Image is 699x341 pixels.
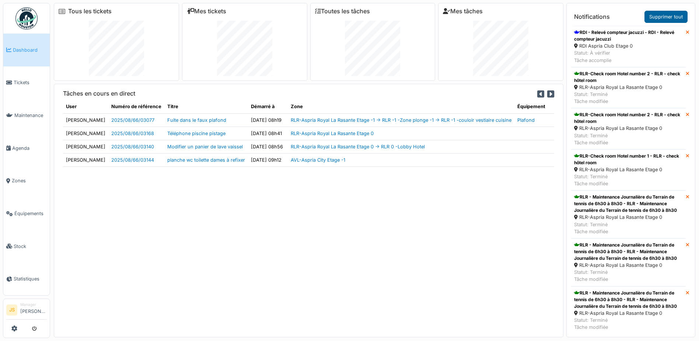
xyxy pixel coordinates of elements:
h6: Tâches en cours en direct [63,90,135,97]
div: RLR-Aspria Royal La Rasante Etage 0 [574,166,683,173]
th: Titre [164,100,248,113]
div: RDI Aspria Club Etage 0 [574,42,683,49]
a: 2025/08/66/03140 [111,144,154,149]
a: RLR-Check room Hotel number 1 - RLR - check hôtel room RLR-Aspria Royal La Rasante Etage 0 Statut... [571,149,686,191]
a: RLR-Aspria Royal La Rasante Etage 0 [291,131,374,136]
a: RLR - Maintenance Journalière du Terrain de tennis de 6h30 à 8h30 - RLR - Maintenance Journalière... [571,286,686,334]
td: [DATE] 08h56 [248,140,288,153]
span: Équipements [14,210,47,217]
div: Statut: Terminé Tâche modifiée [574,317,683,331]
a: RLR - Maintenance Journalière du Terrain de tennis de 6h30 à 8h30 - RLR - Maintenance Journalière... [571,238,686,286]
div: RLR-Check room Hotel number 1 - RLR - check hôtel room [574,153,683,166]
div: RLR - Maintenance Journalière du Terrain de tennis de 6h30 à 8h30 - RLR - Maintenance Journalière... [574,242,683,262]
span: Tickets [14,79,47,86]
span: Statistiques [14,275,47,282]
span: Stock [14,243,47,250]
td: [DATE] 08h19 [248,113,288,127]
a: 2025/08/66/03168 [111,131,154,136]
div: Statut: Terminé Tâche modifiée [574,269,683,283]
span: Dashboard [13,46,47,54]
a: JS Manager[PERSON_NAME] [6,302,47,320]
li: JS [6,304,17,316]
a: Tickets [3,66,50,99]
div: Statut: Terminé Tâche modifiée [574,221,683,235]
div: RLR-Aspria Royal La Rasante Etage 0 [574,125,683,132]
div: RLR-Aspria Royal La Rasante Etage 0 [574,310,683,317]
th: Numéro de référence [108,100,164,113]
div: RLR-Aspria Royal La Rasante Etage 0 [574,214,683,221]
a: Zones [3,165,50,197]
a: Statistiques [3,263,50,296]
div: Statut: Terminé Tâche modifiée [574,91,683,105]
a: RLR-Aspria Royal La Rasante Etage 0 -> RLR 0 -Lobby Hotel [291,144,425,149]
a: AVL-Aspria City Etage -1 [291,157,345,163]
a: planche wc toilette dames à refixer [167,157,245,163]
a: 2025/08/66/03077 [111,117,154,123]
td: [PERSON_NAME] [63,113,108,127]
a: RLR-Aspria Royal La Rasante Etage -1 -> RLR -1 -Zone plonge -1 -> RLR -1 -couloir vestiaire cuisine [291,117,511,123]
div: Statut: À vérifier Tâche accomplie [574,49,683,63]
a: Agenda [3,132,50,165]
td: [PERSON_NAME] [63,127,108,140]
a: Plafond [517,117,535,123]
td: [PERSON_NAME] [63,154,108,167]
a: Toutes les tâches [315,8,370,15]
span: Zones [12,177,47,184]
div: RLR-Check room Hotel number 2 - RLR - check hôtel room [574,70,683,84]
span: translation missing: fr.shared.user [66,104,77,109]
a: Téléphone piscine pistage [167,131,226,136]
div: RDI - Relevé compteur jacuzzi - RDI - Relevé compteur jacuzzi [574,29,683,42]
a: Dashboard [3,34,50,66]
div: RLR-Aspria Royal La Rasante Etage 0 [574,262,683,269]
div: RLR - Maintenance Journalière du Terrain de tennis de 6h30 à 8h30 - RLR - Maintenance Journalière... [574,290,683,310]
div: Statut: Terminé Tâche modifiée [574,173,683,187]
div: RLR - Maintenance Journalière du Terrain de tennis de 6h30 à 8h30 - RLR - Maintenance Journalière... [574,194,683,214]
a: 2025/08/66/03144 [111,157,154,163]
img: Badge_color-CXgf-gQk.svg [15,7,38,30]
td: [DATE] 09h12 [248,154,288,167]
li: [PERSON_NAME] [20,302,47,318]
a: RLR - Maintenance Journalière du Terrain de tennis de 6h30 à 8h30 - RLR - Maintenance Journalière... [571,190,686,238]
span: Maintenance [14,112,47,119]
a: Fuite dans le faux plafond [167,117,226,123]
th: Zone [288,100,514,113]
a: Supprimer tout [644,11,688,23]
th: Démarré à [248,100,288,113]
div: Statut: Terminé Tâche modifiée [574,132,683,146]
a: Mes tickets [187,8,226,15]
a: Mes tâches [443,8,483,15]
a: RLR-Check room Hotel number 2 - RLR - check hôtel room RLR-Aspria Royal La Rasante Etage 0 Statut... [571,67,686,108]
a: Tous les tickets [68,8,112,15]
a: Maintenance [3,99,50,132]
a: RDI - Relevé compteur jacuzzi - RDI - Relevé compteur jacuzzi RDI Aspria Club Etage 0 Statut: À v... [571,26,686,67]
span: Agenda [12,145,47,152]
th: Équipement [514,100,554,113]
a: Stock [3,230,50,263]
a: Équipements [3,197,50,230]
div: Manager [20,302,47,307]
div: RLR-Check room Hotel number 2 - RLR - check hôtel room [574,111,683,125]
a: RLR-Check room Hotel number 2 - RLR - check hôtel room RLR-Aspria Royal La Rasante Etage 0 Statut... [571,108,686,149]
td: [PERSON_NAME] [63,140,108,153]
a: Modifier un panier de lave vaissel [167,144,243,149]
h6: Notifications [574,13,610,20]
div: RLR-Aspria Royal La Rasante Etage 0 [574,84,683,91]
td: [DATE] 08h41 [248,127,288,140]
